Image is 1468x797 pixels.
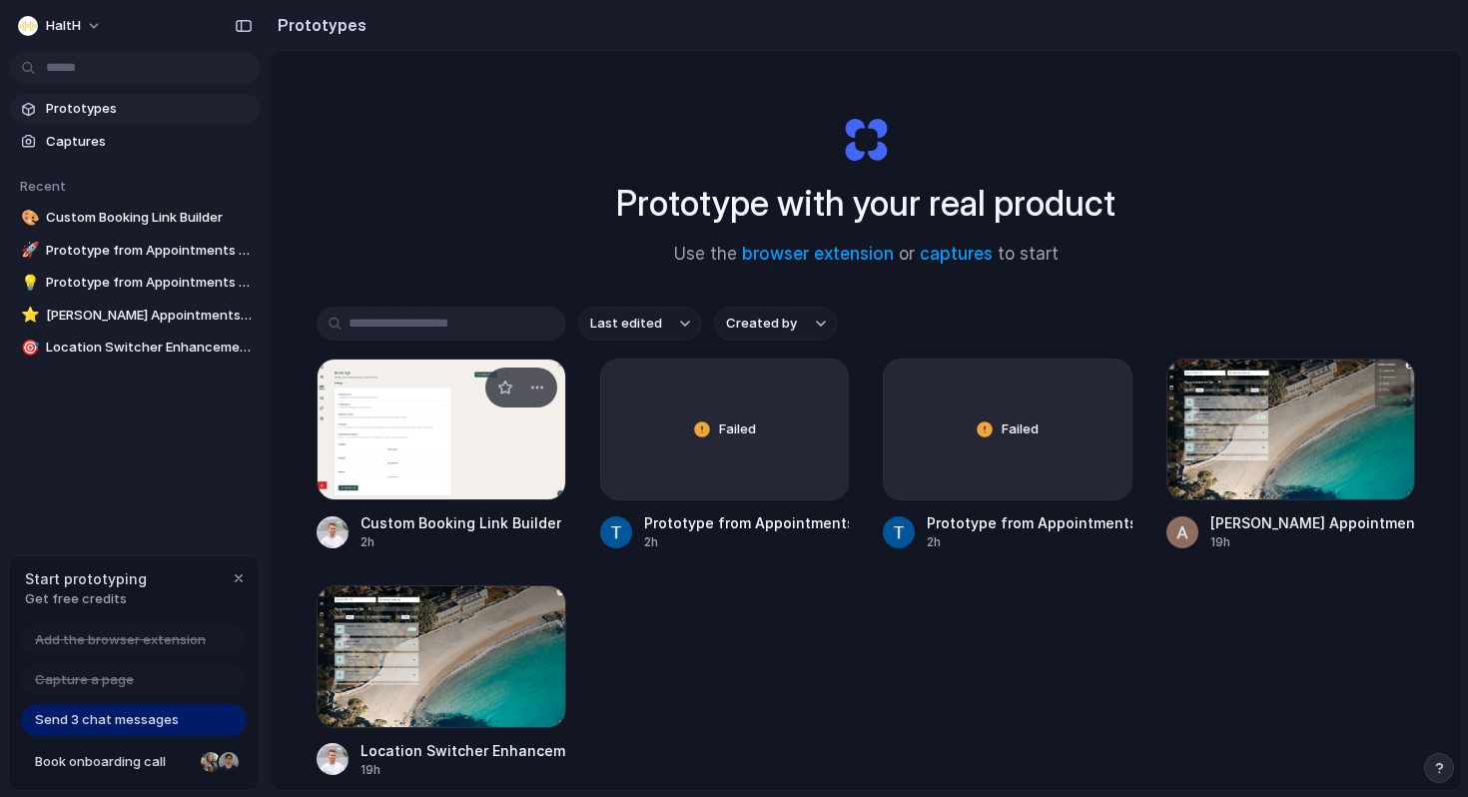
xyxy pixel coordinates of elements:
a: Book onboarding call [21,746,247,778]
span: Prototype from Appointments Unavailable [46,273,252,293]
span: Use the or to start [674,242,1059,268]
div: 🎨 [21,207,35,230]
span: [PERSON_NAME] Appointments Setup Guide [46,306,252,326]
a: Prototypes [10,94,260,124]
span: Send 3 chat messages [35,710,179,730]
div: Nicole Kubica [199,750,223,774]
span: Failed [719,419,756,439]
span: Capture a page [35,670,134,690]
a: Zyra Lintwell Appointments Setup Guide[PERSON_NAME] Appointments Setup Guide19h [1166,359,1416,551]
span: Custom Booking Link Builder [46,208,252,228]
a: captures [920,244,993,264]
div: Custom Booking Link Builder [361,512,561,533]
div: Prototype from Appointments Unavailable [927,512,1132,533]
a: browser extension [742,244,894,264]
div: Location Switcher Enhancement [361,740,566,761]
span: Get free credits [25,589,147,609]
span: Created by [726,314,797,334]
span: Recent [20,178,66,194]
button: Last edited [578,307,702,341]
button: ⭐ [18,306,38,326]
a: ⭐[PERSON_NAME] Appointments Setup Guide [10,301,260,331]
div: 🚀 [21,239,35,262]
button: 🚀 [18,241,38,261]
span: Location Switcher Enhancement [46,338,252,358]
button: Created by [714,307,838,341]
a: Custom Booking Link BuilderCustom Booking Link Builder2h [317,359,566,551]
div: 2h [927,533,1132,551]
div: 2h [361,533,561,551]
span: HaltH [46,16,81,36]
div: 🎯 [21,337,35,360]
button: HaltH [10,10,112,42]
a: 🎯Location Switcher Enhancement [10,333,260,363]
button: 🎨 [18,208,38,228]
button: 💡 [18,273,38,293]
span: Book onboarding call [35,752,193,772]
h2: Prototypes [270,13,367,37]
div: 💡 [21,272,35,295]
span: Prototypes [46,99,252,119]
span: Last edited [590,314,662,334]
span: Prototype from Appointments - HaltH Business [46,241,252,261]
a: FailedPrototype from Appointments Unavailable2h [883,359,1132,551]
div: Christian Iacullo [217,750,241,774]
a: Location Switcher EnhancementLocation Switcher Enhancement19h [317,585,566,778]
h1: Prototype with your real product [616,177,1115,230]
button: 🎯 [18,338,38,358]
a: 💡Prototype from Appointments Unavailable [10,268,260,298]
span: Failed [1002,419,1039,439]
a: 🚀Prototype from Appointments - HaltH Business [10,236,260,266]
span: Start prototyping [25,568,147,589]
span: Add the browser extension [35,630,206,650]
a: FailedPrototype from Appointments - HaltH Business2h [600,359,850,551]
div: Prototype from Appointments - HaltH Business [644,512,850,533]
div: ⭐ [21,304,35,327]
div: [PERSON_NAME] Appointments Setup Guide [1210,512,1416,533]
div: 19h [361,761,566,779]
div: 2h [644,533,850,551]
a: 🎨Custom Booking Link Builder [10,203,260,233]
span: Captures [46,132,252,152]
a: Captures [10,127,260,157]
div: 19h [1210,533,1416,551]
